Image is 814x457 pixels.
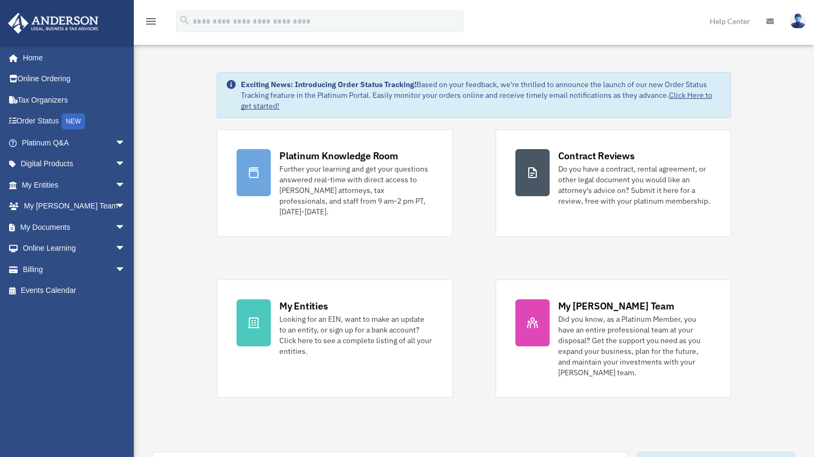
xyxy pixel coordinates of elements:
i: menu [144,15,157,28]
a: Order StatusNEW [7,111,142,133]
img: User Pic [790,13,806,29]
strong: Exciting News: Introducing Order Status Tracking! [241,80,416,89]
a: My Documentsarrow_drop_down [7,216,142,238]
div: Do you have a contract, rental agreement, or other legal document you would like an attorney's ad... [558,164,711,206]
div: My [PERSON_NAME] Team [558,299,674,313]
span: arrow_drop_down [115,196,136,218]
a: My Entitiesarrow_drop_down [7,174,142,196]
div: Further your learning and get your questions answered real-time with direct access to [PERSON_NAM... [279,164,432,217]
a: Events Calendar [7,280,142,301]
span: arrow_drop_down [115,132,136,154]
img: Anderson Advisors Platinum Portal [5,13,102,34]
a: Contract Reviews Do you have a contract, rental agreement, or other legal document you would like... [496,129,731,237]
span: arrow_drop_down [115,174,136,196]
div: Platinum Knowledge Room [279,149,398,162]
a: Billingarrow_drop_down [7,259,142,280]
i: search [179,14,191,26]
div: NEW [62,113,85,129]
a: My [PERSON_NAME] Team Did you know, as a Platinum Member, you have an entire professional team at... [496,280,731,398]
a: Platinum Q&Aarrow_drop_down [7,132,142,153]
span: arrow_drop_down [115,153,136,175]
div: Based on your feedback, we're thrilled to announce the launch of our new Order Status Tracking fe... [241,79,722,111]
a: Click Here to get started! [241,90,712,111]
a: Online Ordering [7,68,142,90]
div: Contract Reviews [558,149,635,162]
a: menu [144,19,157,28]
div: Did you know, as a Platinum Member, you have an entire professional team at your disposal? Get th... [558,314,711,378]
span: arrow_drop_down [115,238,136,260]
div: My Entities [279,299,328,313]
a: My Entities Looking for an EIN, want to make an update to an entity, or sign up for a bank accoun... [217,280,452,398]
span: arrow_drop_down [115,216,136,238]
a: Online Learningarrow_drop_down [7,238,142,259]
a: My [PERSON_NAME] Teamarrow_drop_down [7,196,142,217]
a: Digital Productsarrow_drop_down [7,153,142,175]
a: Platinum Knowledge Room Further your learning and get your questions answered real-time with dire... [217,129,452,237]
span: arrow_drop_down [115,259,136,281]
a: Tax Organizers [7,89,142,111]
div: Looking for an EIN, want to make an update to an entity, or sign up for a bank account? Click her... [279,314,432,357]
a: Home [7,47,136,68]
